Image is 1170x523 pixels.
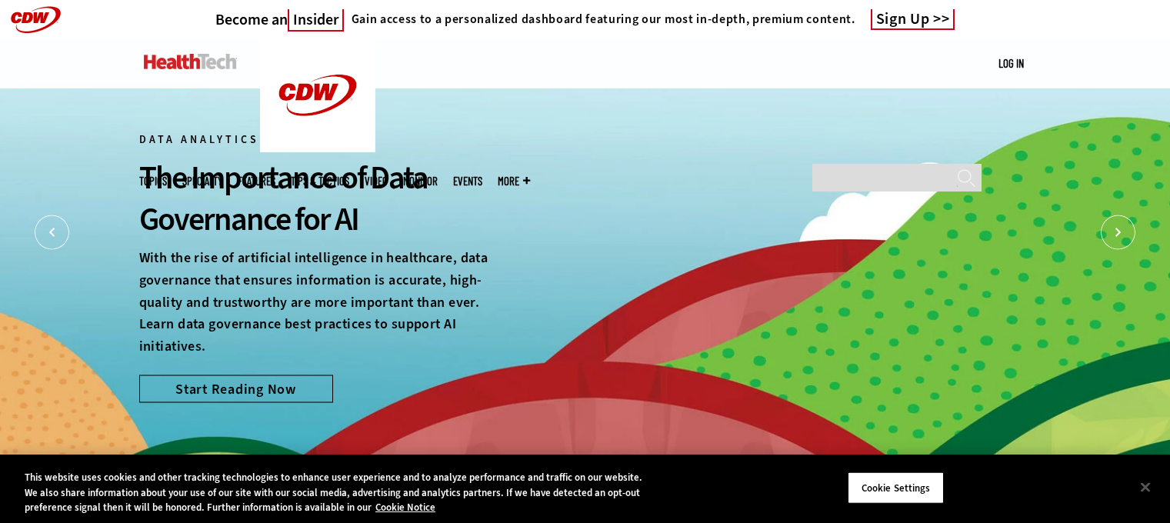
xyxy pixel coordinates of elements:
a: Tips & Tactics [291,175,349,187]
a: Events [453,175,482,187]
button: Next [1101,215,1135,250]
span: Specialty [182,175,222,187]
div: The Importance of Data Governance for AI [139,157,496,240]
button: Prev [35,215,69,250]
a: Log in [998,56,1024,70]
a: Features [238,175,275,187]
span: Insider [288,9,344,32]
h3: Become an [215,10,344,29]
a: MonITor [403,175,438,187]
button: Close [1128,470,1162,504]
span: Topics [139,175,167,187]
div: User menu [998,55,1024,72]
h4: Gain access to a personalized dashboard featuring our most in-depth, premium content. [352,12,855,27]
a: Sign Up [871,9,955,30]
a: Gain access to a personalized dashboard featuring our most in-depth, premium content. [344,12,855,27]
a: Become anInsider [215,10,344,29]
a: Start Reading Now [139,375,333,402]
div: This website uses cookies and other tracking technologies to enhance user experience and to analy... [25,470,644,515]
a: More information about your privacy [375,501,435,514]
img: Home [260,38,375,152]
p: With the rise of artificial intelligence in healthcare, data governance that ensures information ... [139,247,496,358]
button: Cookie Settings [848,471,944,504]
a: CDW [260,140,375,156]
span: More [498,175,530,187]
img: Home [144,54,237,69]
a: Video [365,175,388,187]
